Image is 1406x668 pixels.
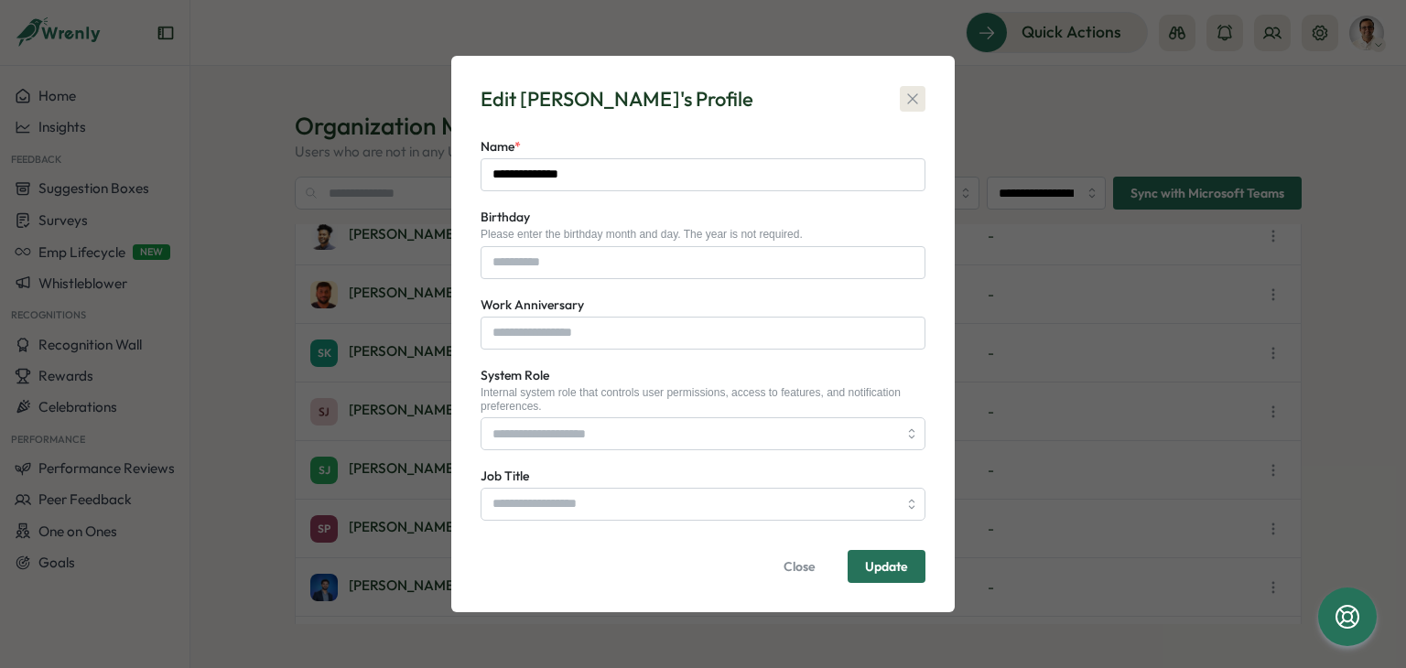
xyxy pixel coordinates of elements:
[481,386,925,413] div: Internal system role that controls user permissions, access to features, and notification prefere...
[481,137,521,157] label: Name
[848,550,925,583] button: Update
[766,550,833,583] button: Close
[481,296,584,316] label: Work Anniversary
[481,367,549,383] span: System Role
[784,551,816,582] span: Close
[481,85,753,113] div: Edit [PERSON_NAME]'s Profile
[481,208,530,228] label: Birthday
[481,468,529,484] span: Job Title
[865,560,908,573] span: Update
[481,228,925,241] div: Please enter the birthday month and day. The year is not required.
